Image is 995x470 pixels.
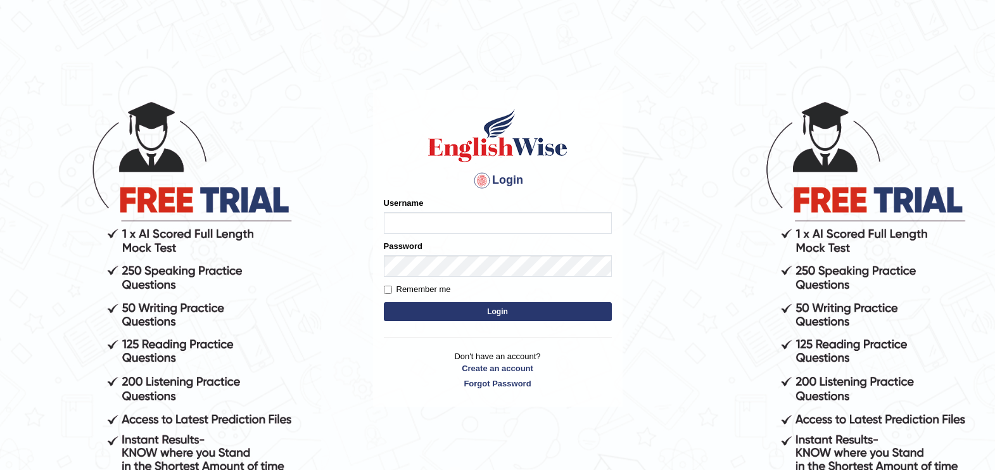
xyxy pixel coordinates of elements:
input: Remember me [384,286,392,294]
img: Logo of English Wise sign in for intelligent practice with AI [426,107,570,164]
label: Password [384,240,422,252]
button: Login [384,302,612,321]
p: Don't have an account? [384,350,612,390]
a: Forgot Password [384,378,612,390]
h4: Login [384,170,612,191]
label: Remember me [384,283,451,296]
a: Create an account [384,362,612,374]
label: Username [384,197,424,209]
